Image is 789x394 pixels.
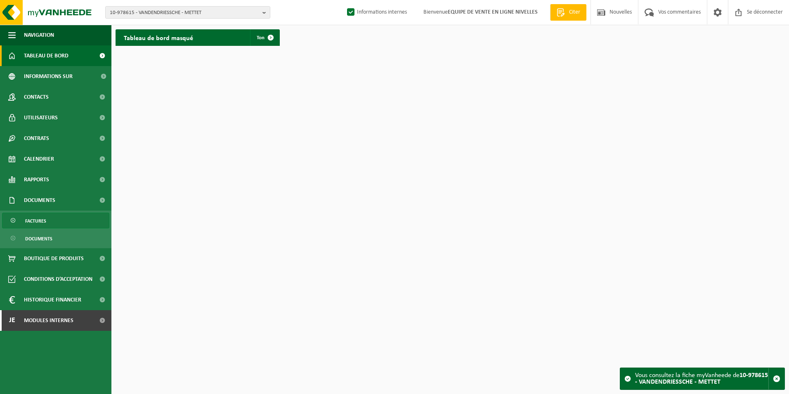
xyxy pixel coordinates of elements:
[635,368,768,389] div: Vous consultez la fiche myVanheede de
[448,9,538,15] strong: EQUIPE DE VENTE EN LIGNE NIVELLES
[24,45,69,66] span: Tableau de bord
[423,9,538,15] font: Bienvenue
[24,269,92,290] span: Conditions d’acceptation
[24,290,81,310] span: Historique financier
[110,7,259,19] span: 10-978615 - VANDENDRIESSCHE - METTET
[24,66,95,87] span: Informations sur l’entreprise
[8,310,16,331] span: Je
[24,248,84,269] span: Boutique de produits
[24,87,49,107] span: Contacts
[2,213,109,228] a: Factures
[257,35,265,40] span: Ton
[25,213,46,229] span: Factures
[345,6,407,19] label: Informations internes
[24,190,55,211] span: Documents
[550,4,586,21] a: Citer
[25,231,52,247] span: Documents
[24,169,49,190] span: Rapports
[24,25,54,45] span: Navigation
[567,8,582,17] span: Citer
[24,128,49,149] span: Contrats
[635,372,768,385] strong: 10-978615 - VANDENDRIESSCHE - METTET
[24,310,73,331] span: Modules internes
[24,149,54,169] span: Calendrier
[24,107,58,128] span: Utilisateurs
[250,29,279,46] a: Ton
[2,230,109,246] a: Documents
[116,29,201,45] h2: Tableau de bord masqué
[105,6,270,19] button: 10-978615 - VANDENDRIESSCHE - METTET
